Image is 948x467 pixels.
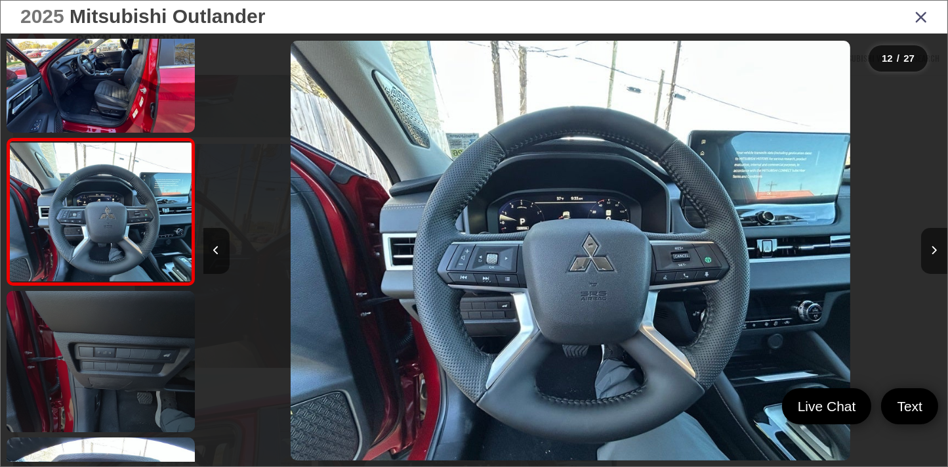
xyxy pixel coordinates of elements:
[203,228,230,274] button: Previous image
[881,388,938,424] a: Text
[70,5,265,27] span: Mitsubishi Outlander
[20,5,64,27] span: 2025
[782,388,872,424] a: Live Chat
[890,397,929,415] span: Text
[896,54,901,63] span: /
[903,53,915,64] span: 27
[921,228,947,274] button: Next image
[915,8,928,25] i: Close gallery
[882,53,893,64] span: 12
[198,41,942,461] div: 2025 Mitsubishi Outlander SE 11
[291,41,850,461] img: 2025 Mitsubishi Outlander SE
[791,397,863,415] span: Live Chat
[8,143,193,282] img: 2025 Mitsubishi Outlander SE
